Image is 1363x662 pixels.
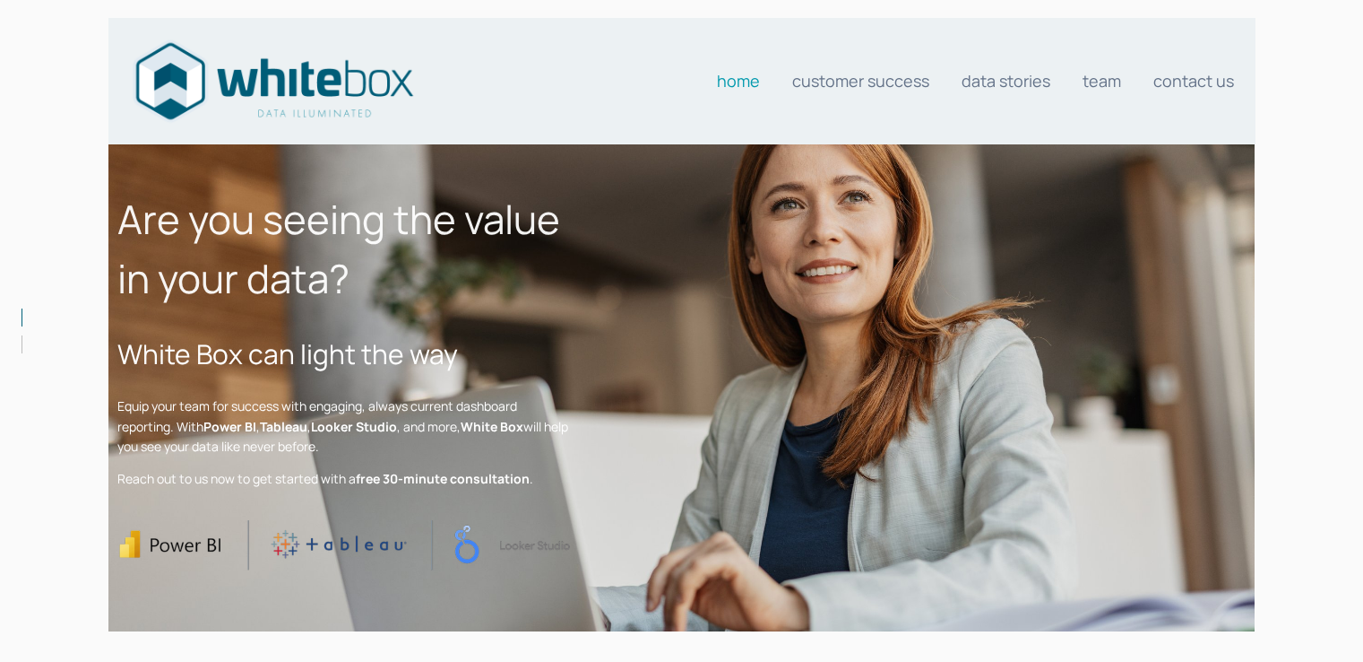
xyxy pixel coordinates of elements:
strong: White Box [461,418,523,435]
a: Contact us [1153,63,1234,99]
a: Data stories [962,63,1050,99]
a: Customer Success [792,63,929,99]
p: Reach out to us now to get started with a . [117,469,570,489]
strong: free 30-minute consultation [356,470,530,487]
p: Equip your team for success with engaging, always current dashboard reporting. With , , , and mor... [117,396,570,457]
strong: Looker Studio [311,418,397,435]
h2: White Box can light the way [117,334,570,374]
strong: Power BI [203,418,256,435]
a: Team [1083,63,1121,99]
img: Data consultants [130,37,417,126]
strong: Tableau [260,418,307,435]
a: Home [717,63,760,99]
h1: Are you seeing the value in your data? [117,189,570,308]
